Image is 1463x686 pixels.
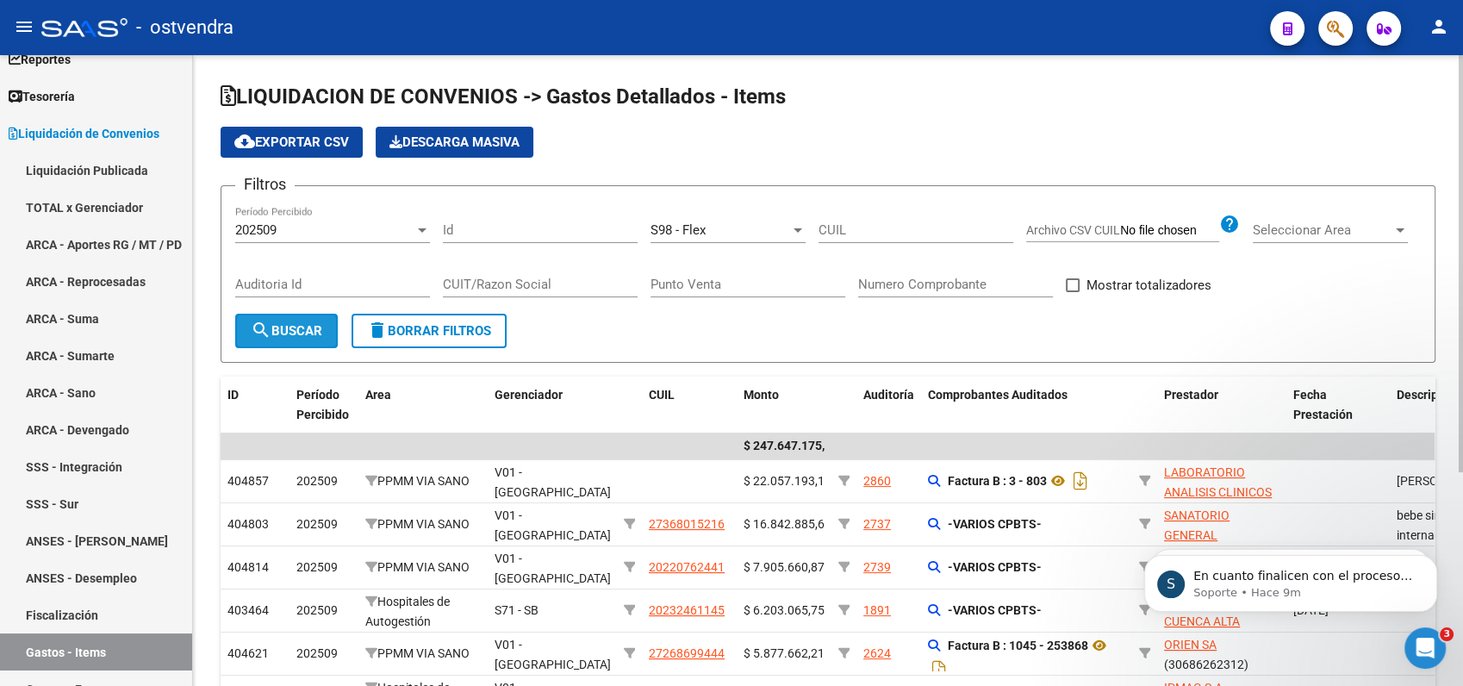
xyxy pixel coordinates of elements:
span: Descripción [1397,388,1461,402]
button: Selector de gif [82,554,96,568]
div: En cuanto finalicen con el proceso se le notificará por este medio [28,513,269,546]
button: Enviar un mensaje… [296,547,323,575]
button: Borrar Filtros [352,314,507,348]
div: nos informaron que soporte lo estaba solucionando pero sigue igual. [62,129,331,184]
mat-icon: help [1219,214,1240,234]
span: ORIEN SA [1164,638,1217,652]
span: LIQUIDACION DE CONVENIOS -> Gastos Detallados - Items [221,84,786,109]
span: S71 - SB [495,603,539,617]
strong: Factura B : 3 - 803 [948,474,1047,488]
div: [PERSON_NAME] ¡Gracias por tu paciencia! Estamos revisando tu mensaje y te responderemos en unos ... [28,209,269,276]
span: 3 [1440,627,1454,641]
span: SANATORIO GENERAL [PERSON_NAME] CLINICA PRIVADA S.R.L. [1164,508,1261,601]
span: Archivo CSV CUIL [1026,223,1120,237]
mat-icon: delete [367,320,388,340]
datatable-header-cell: Período Percibido [289,377,358,433]
input: Archivo CSV CUIL [1120,223,1219,239]
i: Descargar documento [1069,467,1092,495]
datatable-header-cell: Monto [737,377,831,433]
span: Seleccionar Area [1253,222,1392,238]
span: LABORATORIO ANALISIS CLINICOS [PERSON_NAME] [PERSON_NAME] S.R.L. [1164,465,1272,558]
span: $ 5.877.662,21 [744,646,825,660]
iframe: Intercom live chat [1404,627,1446,669]
span: Período Percibido [296,388,349,421]
h3: Filtros [235,172,295,196]
span: Liquidación de Convenios [9,124,159,143]
span: Descarga Masiva [389,134,520,150]
datatable-header-cell: Auditoría [856,377,921,433]
div: (30546127652) [1164,506,1279,542]
datatable-header-cell: ID [221,377,289,433]
span: V01 - [GEOGRAPHIC_DATA] [495,465,611,499]
div: nos informaron que soporte lo estaba solucionando pero sigue igual. [76,140,317,173]
span: Monto [744,388,779,402]
span: $ 7.905.660,87 [744,560,825,574]
span: $ 16.842.885,68 [744,517,831,531]
span: 202509 [296,560,338,574]
datatable-header-cell: Prestador [1157,377,1286,433]
span: Buscar [251,323,322,339]
span: PPMM VIA SANO [377,560,470,574]
datatable-header-cell: Gerenciador [488,377,617,433]
div: 2737 [863,514,891,534]
strong: Factura B : 1045 - 253868 [948,639,1088,652]
div: joined the conversation [99,303,268,319]
h1: Fin [84,7,104,20]
span: - ostvendra [136,9,233,47]
span: V01 - [GEOGRAPHIC_DATA] [495,638,611,671]
div: 2739 [863,558,891,577]
div: Buenos dias, Muchas gracias por comunicarse con el soporte técnico de la plataforma. [28,350,269,401]
strong: -VARIOS CPBTS- [948,517,1042,531]
strong: -VARIOS CPBTS- [948,560,1042,574]
span: 404814 [227,560,269,574]
img: Profile image for Fin [49,13,77,41]
span: 202509 [296,603,338,617]
span: 404857 [227,474,269,488]
span: $ 6.203.065,75 [744,603,825,617]
span: 27268699444 [649,646,725,660]
div: Soporte dice… [14,413,331,502]
span: $ 22.057.193,16 [744,474,831,488]
span: Gerenciador [495,388,563,402]
span: 404621 [227,646,269,660]
div: Daniela dice… [14,57,331,130]
div: [PERSON_NAME] ¡Gracias por tu paciencia! Estamos revisando tu mensaje y te responderemos en unos ... [14,198,283,286]
span: 202509 [235,222,277,238]
span: 403464 [227,603,269,617]
span: Auditoría [863,388,914,402]
span: Comprobantes Auditados [928,388,1068,402]
div: Soporte dice… [14,340,331,413]
div: (30686262312) [1164,635,1279,671]
span: Fecha Prestación [1293,388,1353,421]
div: Soporte dice… [14,502,331,595]
mat-icon: search [251,320,271,340]
button: Adjuntar un archivo [27,554,40,568]
span: Exportar CSV [234,134,349,150]
datatable-header-cell: Area [358,377,488,433]
mat-icon: person [1429,16,1449,37]
strong: -VARIOS CPBTS- [948,603,1042,617]
span: 202509 [296,646,338,660]
button: Inicio [270,10,302,43]
div: Cerrar [302,10,333,41]
span: Hospitales de Autogestión [365,595,450,628]
button: Buscar [235,314,338,348]
div: lo necesito urgente es un error que tenemos desde el jueves y reportamos el viernes. [76,67,317,118]
span: PPMM VIA SANO [377,646,470,660]
button: Descarga Masiva [376,127,533,158]
datatable-header-cell: Fecha Prestación [1286,377,1390,433]
button: Selector de emoji [54,554,68,568]
div: Vemos que ya hay un ticket en analisis por su consulta, por lo que el área de sistemas se encuent... [28,423,269,490]
div: lo necesito urgente es un error que tenemos desde el jueves y reportamos el viernes. [62,57,331,128]
div: Fin dice… [14,198,331,300]
div: Daniela dice… [14,129,331,197]
span: CUIL [649,388,675,402]
textarea: Escribe un mensaje... [15,518,330,547]
span: V01 - [GEOGRAPHIC_DATA] [495,508,611,542]
span: Tesorería [9,87,75,106]
span: V01 - [GEOGRAPHIC_DATA] [495,552,611,585]
datatable-header-cell: Comprobantes Auditados [921,377,1132,433]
